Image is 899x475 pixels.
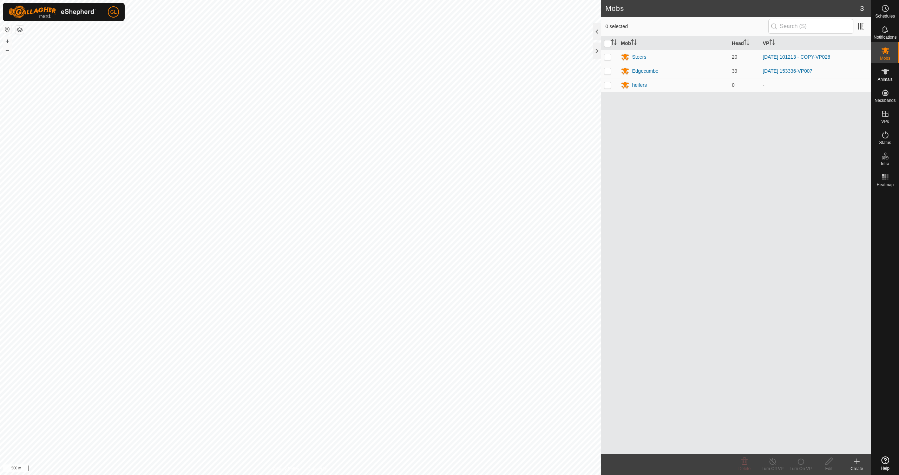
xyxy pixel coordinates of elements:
button: – [3,46,12,54]
button: Reset Map [3,25,12,34]
img: Gallagher Logo [8,6,96,18]
th: VP [760,37,871,50]
td: - [760,78,871,92]
a: Help [871,454,899,473]
span: Delete [739,466,751,471]
p-sorticon: Activate to sort [769,40,775,46]
h2: Mobs [605,4,860,13]
div: Steers [632,53,646,61]
span: Help [881,466,890,470]
p-sorticon: Activate to sort [744,40,749,46]
span: VPs [881,119,889,124]
th: Mob [618,37,729,50]
div: Turn Off VP [759,466,787,472]
span: Status [879,141,891,145]
span: 0 [732,82,735,88]
span: Mobs [880,56,890,60]
th: Head [729,37,760,50]
a: [DATE] 153336-VP007 [763,68,812,74]
a: Privacy Policy [273,466,299,472]
div: Create [843,466,871,472]
p-sorticon: Activate to sort [631,40,637,46]
span: Heatmap [877,183,894,187]
button: + [3,37,12,45]
div: Turn On VP [787,466,815,472]
p-sorticon: Activate to sort [611,40,617,46]
span: 39 [732,68,737,74]
span: Animals [878,77,893,82]
div: Edit [815,466,843,472]
span: GL [110,8,117,16]
span: 3 [860,3,864,14]
span: 20 [732,54,737,60]
input: Search (S) [768,19,853,34]
span: 0 selected [605,23,768,30]
a: Contact Us [308,466,328,472]
div: Edgecumbe [632,67,658,75]
span: Schedules [875,14,895,18]
div: heifers [632,82,647,89]
span: Notifications [874,35,897,39]
span: Infra [881,162,889,166]
button: Map Layers [15,26,24,34]
a: [DATE] 101213 - COPY-VP028 [763,54,830,60]
span: Neckbands [874,98,895,103]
